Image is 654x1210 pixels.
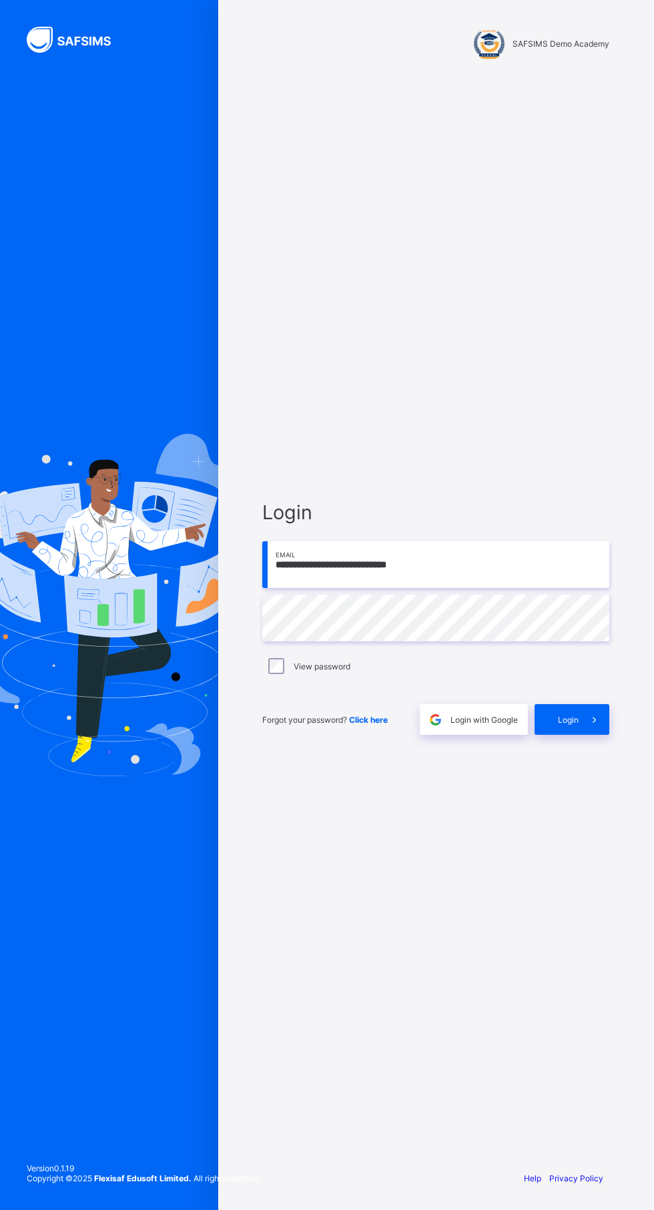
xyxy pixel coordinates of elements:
a: Click here [349,715,388,725]
span: Login [558,715,579,725]
span: Forgot your password? [262,715,388,725]
span: SAFSIMS Demo Academy [513,39,609,49]
img: SAFSIMS Logo [27,27,127,53]
strong: Flexisaf Edusoft Limited. [94,1173,192,1183]
label: View password [294,661,350,671]
span: Version 0.1.19 [27,1163,262,1173]
span: Login [262,501,609,524]
a: Help [524,1173,541,1183]
span: Login with Google [450,715,518,725]
a: Privacy Policy [549,1173,603,1183]
img: google.396cfc9801f0270233282035f929180a.svg [428,712,443,727]
span: Copyright © 2025 All rights reserved. [27,1173,262,1183]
